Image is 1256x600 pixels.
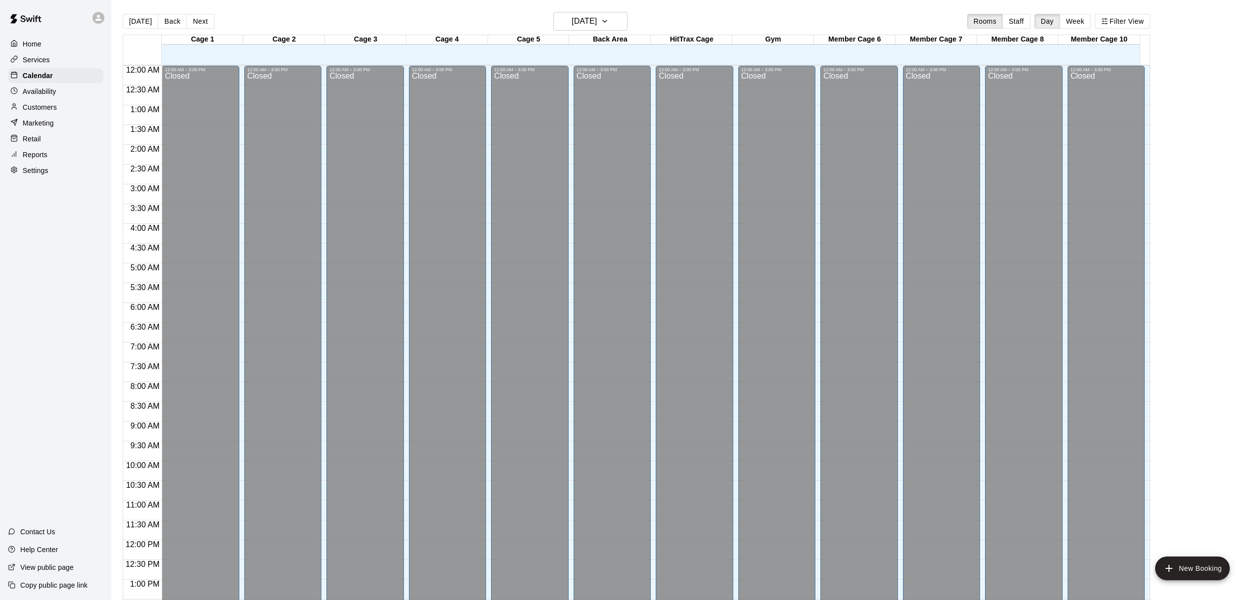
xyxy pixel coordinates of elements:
a: Retail [8,131,103,146]
p: Contact Us [20,527,55,537]
button: Week [1060,14,1091,29]
span: 10:30 AM [124,481,162,489]
div: 12:00 AM – 3:00 PM [577,67,648,72]
span: 6:30 AM [128,323,162,331]
span: 8:00 AM [128,382,162,390]
button: Back [158,14,187,29]
button: Day [1034,14,1060,29]
span: 9:30 AM [128,441,162,450]
p: Home [23,39,42,49]
div: 12:00 AM – 3:00 PM [823,67,895,72]
div: 12:00 AM – 3:00 PM [659,67,730,72]
p: Customers [23,102,57,112]
div: Cage 3 [325,35,406,44]
span: 6:00 AM [128,303,162,311]
div: 12:00 AM – 3:00 PM [494,67,565,72]
span: 4:30 AM [128,244,162,252]
a: Customers [8,100,103,115]
span: 2:30 AM [128,165,162,173]
a: Reports [8,147,103,162]
div: Gym [732,35,814,44]
span: 1:30 AM [128,125,162,133]
div: Cage 1 [162,35,243,44]
p: Copy public page link [20,580,88,590]
p: Reports [23,150,47,160]
button: Rooms [967,14,1003,29]
a: Availability [8,84,103,99]
span: 12:00 PM [123,540,162,549]
button: add [1155,557,1230,580]
span: 12:00 AM [124,66,162,74]
p: Retail [23,134,41,144]
div: 12:00 AM – 3:00 PM [906,67,977,72]
div: 12:00 AM – 3:00 PM [412,67,483,72]
div: 12:00 AM – 3:00 PM [988,67,1059,72]
a: Calendar [8,68,103,83]
button: Filter View [1095,14,1150,29]
a: Settings [8,163,103,178]
div: 12:00 AM – 3:00 PM [741,67,812,72]
span: 11:30 AM [124,520,162,529]
div: Back Area [569,35,651,44]
p: View public page [20,562,74,572]
button: [DATE] [553,12,628,31]
span: 5:30 AM [128,283,162,292]
a: Services [8,52,103,67]
span: 7:00 AM [128,343,162,351]
button: Staff [1002,14,1031,29]
div: Cage 5 [488,35,570,44]
p: Settings [23,166,48,175]
div: HitTrax Cage [651,35,732,44]
p: Marketing [23,118,54,128]
span: 11:00 AM [124,501,162,509]
span: 7:30 AM [128,362,162,371]
span: 8:30 AM [128,402,162,410]
div: 12:00 AM – 3:00 PM [165,67,236,72]
div: Cage 2 [243,35,325,44]
p: Calendar [23,71,53,81]
div: Member Cage 6 [814,35,896,44]
span: 2:00 AM [128,145,162,153]
p: Availability [23,86,56,96]
p: Services [23,55,50,65]
span: 5:00 AM [128,263,162,272]
span: 1:00 PM [128,580,162,588]
span: 10:00 AM [124,461,162,470]
a: Home [8,37,103,51]
span: 9:00 AM [128,422,162,430]
div: 12:00 AM – 3:00 PM [247,67,318,72]
span: 3:00 AM [128,184,162,193]
h6: [DATE] [572,14,597,28]
button: [DATE] [123,14,158,29]
span: 12:30 AM [124,86,162,94]
button: Next [186,14,214,29]
p: Help Center [20,545,58,555]
div: Member Cage 10 [1058,35,1140,44]
span: 4:00 AM [128,224,162,232]
a: Marketing [8,116,103,130]
span: 3:30 AM [128,204,162,213]
div: 12:00 AM – 3:00 PM [1071,67,1142,72]
div: Member Cage 7 [896,35,977,44]
div: Member Cage 8 [977,35,1059,44]
span: 1:00 AM [128,105,162,114]
span: 12:30 PM [123,560,162,568]
div: 12:00 AM – 3:00 PM [329,67,401,72]
div: Cage 4 [406,35,488,44]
